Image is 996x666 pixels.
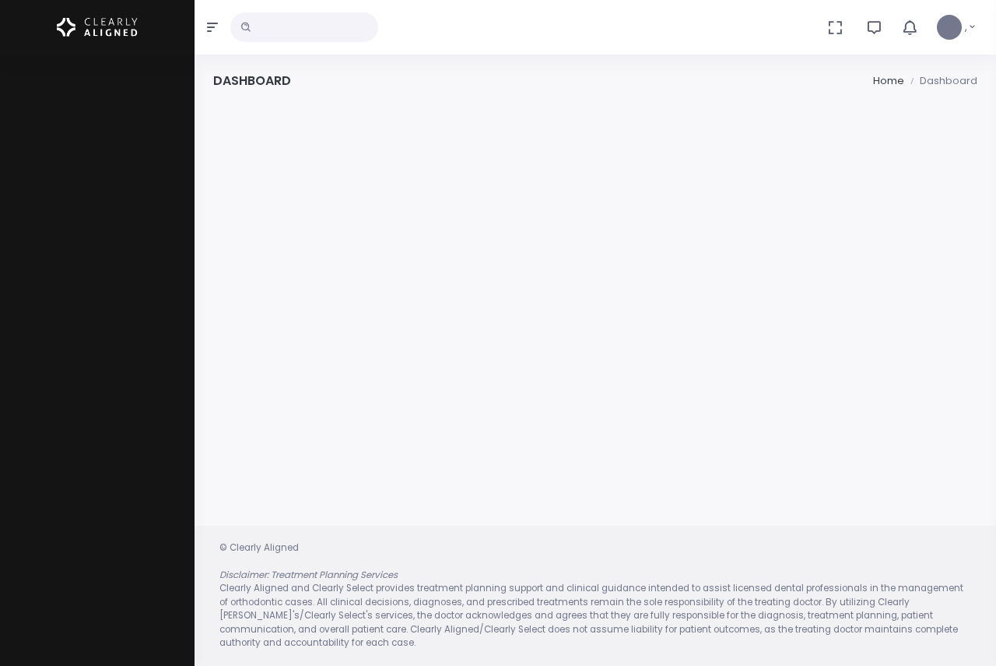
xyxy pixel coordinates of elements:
h4: Dashboard [213,73,291,88]
li: Dashboard [904,73,977,89]
img: Logo Horizontal [57,11,138,44]
div: © Clearly Aligned Clearly Aligned and Clearly Select provides treatment planning support and clin... [204,541,987,650]
li: Home [873,73,904,89]
span: , [965,19,967,35]
em: Disclaimer: Treatment Planning Services [219,569,398,581]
